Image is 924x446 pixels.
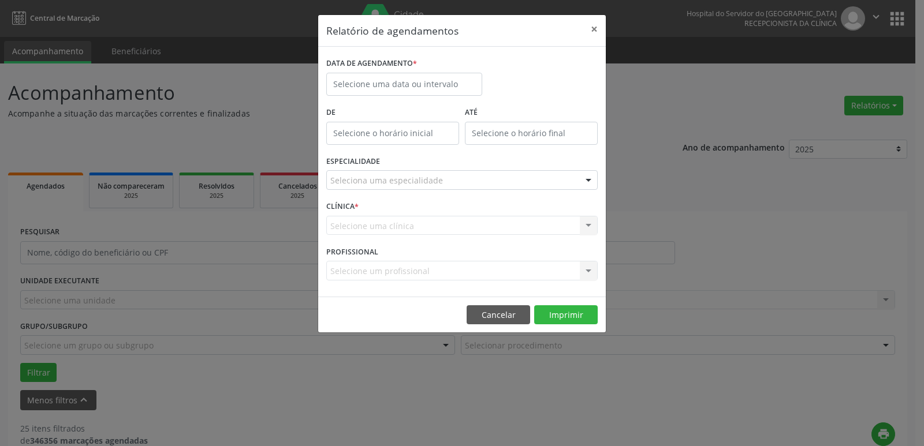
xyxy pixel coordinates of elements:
[326,73,482,96] input: Selecione uma data ou intervalo
[326,23,459,38] h5: Relatório de agendamentos
[465,122,598,145] input: Selecione o horário final
[326,243,378,261] label: PROFISSIONAL
[583,15,606,43] button: Close
[467,305,530,325] button: Cancelar
[326,122,459,145] input: Selecione o horário inicial
[330,174,443,186] span: Seleciona uma especialidade
[326,55,417,73] label: DATA DE AGENDAMENTO
[465,104,598,122] label: ATÉ
[326,104,459,122] label: De
[326,153,380,171] label: ESPECIALIDADE
[326,198,359,216] label: CLÍNICA
[534,305,598,325] button: Imprimir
